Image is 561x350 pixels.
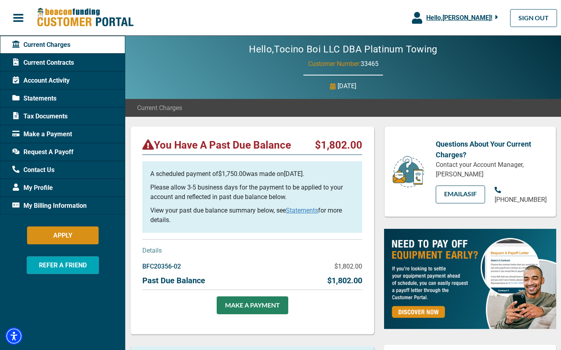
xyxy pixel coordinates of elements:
p: BFC20356-02 [142,262,181,271]
span: Request A Payoff [12,147,74,157]
span: 33465 [361,60,379,68]
span: Account Activity [12,76,70,85]
p: $1,802.00 [327,275,362,286]
span: Tax Documents [12,112,68,121]
span: Hello, [PERSON_NAME] ! [426,14,492,21]
span: Current Charges [137,103,182,113]
span: Current Charges [12,40,70,50]
p: Past Due Balance [142,275,205,286]
p: Details [142,246,362,255]
div: Accessibility Menu [5,327,23,345]
img: payoff-ad-px.jpg [384,229,556,329]
button: APPLY [27,226,99,244]
a: Statements [286,207,318,214]
span: Make a Payment [12,130,72,139]
a: MAKE A PAYMENT [217,296,288,314]
a: EMAILAsif [436,186,485,203]
p: Questions About Your Current Charges? [436,139,544,160]
span: My Billing Information [12,201,87,211]
p: $1,802.00 [315,139,362,151]
span: Statements [12,94,56,103]
p: You Have A Past Due Balance [142,139,291,151]
p: A scheduled payment of $1,750.00 was made on [DATE] . [150,169,354,179]
h2: Hello, Tocino Boi LLC DBA Platinum Towing [225,44,461,55]
p: View your past due balance summary below, see for more details. [150,206,354,225]
p: [DATE] [338,81,356,91]
a: [PHONE_NUMBER] [495,186,547,205]
img: Beacon Funding Customer Portal Logo [37,8,134,28]
button: REFER A FRIEND [27,256,99,274]
span: Customer Number: [308,60,361,68]
span: [PHONE_NUMBER] [495,196,547,203]
p: $1,802.00 [334,262,362,271]
a: SIGN OUT [510,9,557,27]
p: Contact your Account Manager, [PERSON_NAME] [436,160,544,179]
img: customer-service.png [390,155,426,188]
span: My Profile [12,183,53,193]
span: Current Contracts [12,58,74,68]
p: Please allow 3-5 business days for the payment to be applied to your account and reflected in pas... [150,183,354,202]
span: Contact Us [12,165,54,175]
